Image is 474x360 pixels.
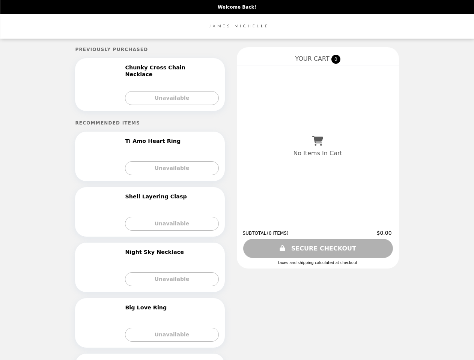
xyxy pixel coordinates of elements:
h2: Chunky Cross Chain Necklace [125,64,217,78]
h5: Previously Purchased [75,47,224,52]
span: YOUR CART [295,55,329,62]
span: 0 [331,55,340,64]
h2: Ti Amo Heart Ring [125,138,184,144]
span: ( 0 ITEMS ) [267,231,288,236]
h2: Big Love Ring [125,304,170,311]
img: Brand Logo [206,19,269,34]
span: $0.00 [377,230,393,236]
h2: Shell Layering Clasp [125,193,190,200]
span: SUBTOTAL [243,231,267,236]
div: Taxes and Shipping calculated at checkout [243,261,393,265]
p: Welcome Back! [218,4,256,10]
h2: Night Sky Necklace [125,249,187,255]
h5: Recommended Items [75,120,224,126]
p: No Items In Cart [293,150,342,157]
